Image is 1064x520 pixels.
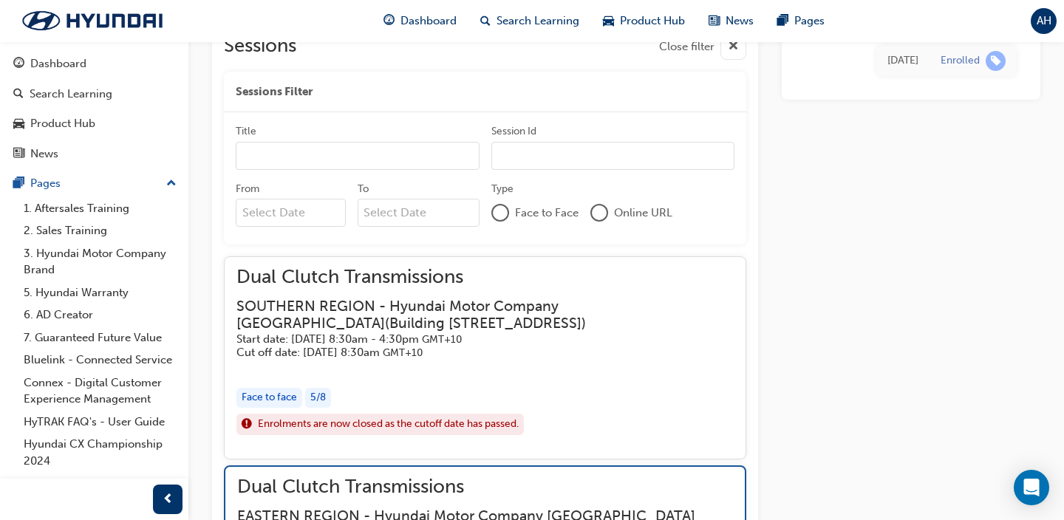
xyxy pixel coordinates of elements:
[13,58,24,71] span: guage-icon
[422,333,462,346] span: Australian Eastern Standard Time GMT+10
[6,50,183,78] a: Dashboard
[887,52,918,69] div: Thu May 01 2025 12:02:20 GMT+1000 (Australian Eastern Standard Time)
[659,34,746,60] button: Close filter
[794,13,825,30] span: Pages
[30,146,58,162] div: News
[358,199,480,227] input: To
[372,6,468,36] a: guage-iconDashboard
[18,472,183,495] a: All Pages
[591,6,697,36] a: car-iconProduct Hub
[468,6,591,36] a: search-iconSearch Learning
[941,54,980,68] div: Enrolled
[515,205,579,222] span: Face to Face
[765,6,836,36] a: pages-iconPages
[358,182,369,196] div: To
[18,349,183,372] a: Bluelink - Connected Service
[383,346,423,359] span: Australian Eastern Standard Time GMT+10
[491,142,735,170] input: Session Id
[18,326,183,349] a: 7. Guaranteed Future Value
[13,117,24,131] span: car-icon
[480,12,491,30] span: search-icon
[659,38,715,55] span: Close filter
[6,170,183,197] button: Pages
[1031,8,1057,34] button: AH
[236,182,259,196] div: From
[697,6,765,36] a: news-iconNews
[18,219,183,242] a: 2. Sales Training
[30,175,61,192] div: Pages
[18,281,183,304] a: 5. Hyundai Warranty
[1014,470,1049,505] div: Open Intercom Messenger
[709,12,720,30] span: news-icon
[236,199,346,227] input: From
[236,346,710,360] h5: Cut off date: [DATE] 8:30am
[305,388,331,408] div: 5 / 8
[383,12,395,30] span: guage-icon
[18,242,183,281] a: 3. Hyundai Motor Company Brand
[497,13,579,30] span: Search Learning
[236,269,734,447] button: Dual Clutch TransmissionsSOUTHERN REGION - Hyundai Motor Company [GEOGRAPHIC_DATA](Building [STRE...
[6,140,183,168] a: News
[30,115,95,132] div: Product Hub
[18,372,183,411] a: Connex - Digital Customer Experience Management
[237,479,733,496] span: Dual Clutch Transmissions
[236,332,710,346] h5: Start date: [DATE] 8:30am - 4:30pm
[224,34,296,60] h2: Sessions
[728,38,739,56] span: cross-icon
[6,47,183,170] button: DashboardSearch LearningProduct HubNews
[986,51,1006,71] span: learningRecordVerb_ENROLL-icon
[30,55,86,72] div: Dashboard
[13,88,24,101] span: search-icon
[258,416,519,433] span: Enrolments are now closed as the cutoff date has passed.
[603,12,614,30] span: car-icon
[13,148,24,161] span: news-icon
[236,269,734,286] span: Dual Clutch Transmissions
[491,182,514,196] div: Type
[166,174,177,194] span: up-icon
[236,388,302,408] div: Face to face
[726,13,754,30] span: News
[236,124,256,139] div: Title
[6,81,183,108] a: Search Learning
[400,13,457,30] span: Dashboard
[620,13,685,30] span: Product Hub
[18,197,183,220] a: 1. Aftersales Training
[18,411,183,434] a: HyTRAK FAQ's - User Guide
[614,205,672,222] span: Online URL
[491,124,536,139] div: Session Id
[30,86,112,103] div: Search Learning
[7,5,177,36] img: Trak
[18,433,183,472] a: Hyundai CX Championship 2024
[13,177,24,191] span: pages-icon
[777,12,788,30] span: pages-icon
[18,304,183,326] a: 6. AD Creator
[236,298,710,332] h3: SOUTHERN REGION - Hyundai Motor Company [GEOGRAPHIC_DATA] ( Building [STREET_ADDRESS] )
[236,83,313,100] span: Sessions Filter
[1037,13,1051,30] span: AH
[6,110,183,137] a: Product Hub
[236,142,480,170] input: Title
[242,415,252,434] span: exclaim-icon
[163,490,174,509] span: prev-icon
